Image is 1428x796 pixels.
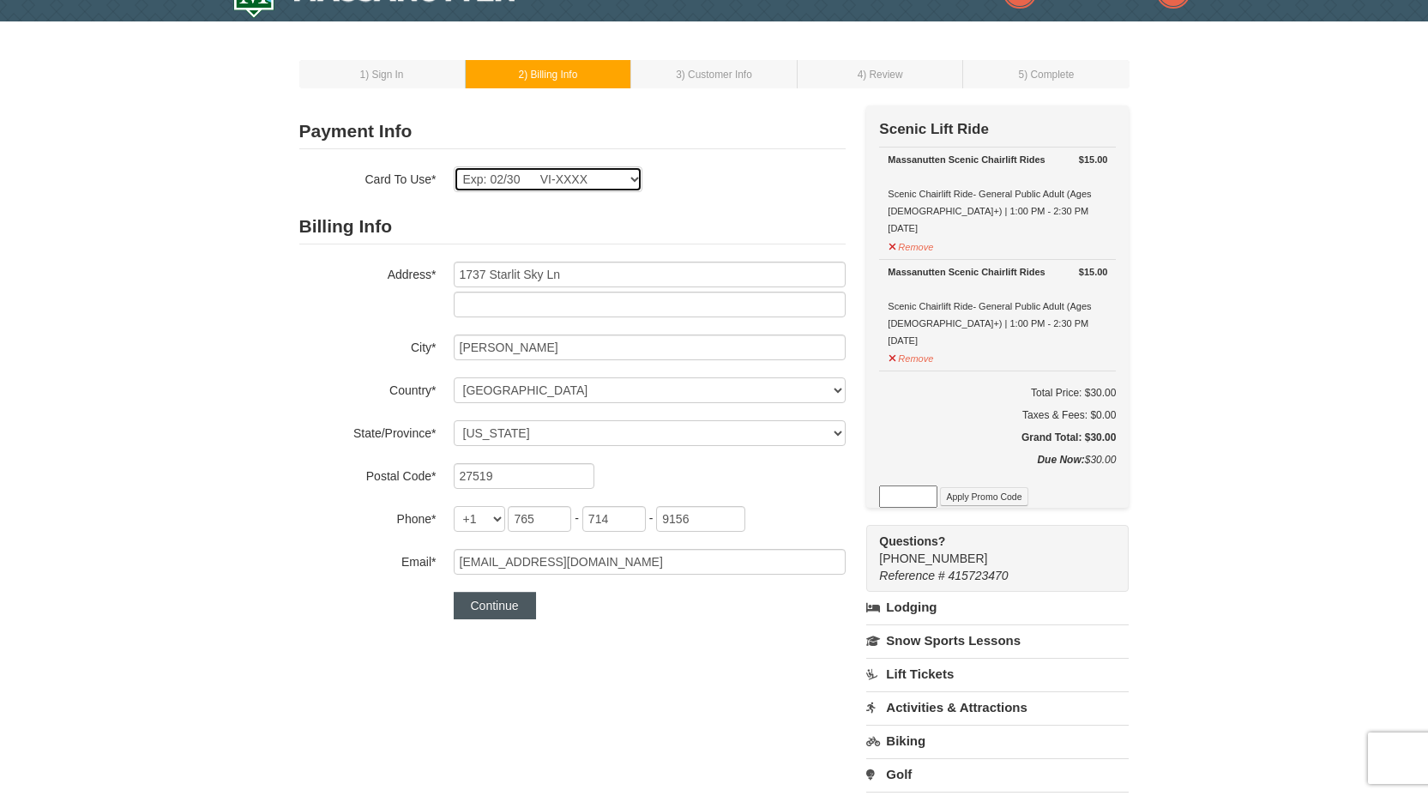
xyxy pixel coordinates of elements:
a: Activities & Attractions [866,691,1129,723]
div: Scenic Chairlift Ride- General Public Adult (Ages [DEMOGRAPHIC_DATA]+) | 1:00 PM - 2:30 PM [DATE] [888,263,1107,349]
input: Email [454,549,846,575]
label: Email* [299,549,437,570]
a: Lift Tickets [866,658,1129,690]
a: Biking [866,725,1129,757]
span: - [575,511,579,525]
span: 415723470 [949,569,1009,582]
small: 4 [858,69,903,81]
a: Golf [866,758,1129,790]
button: Remove [888,234,934,256]
div: Massanutten Scenic Chairlift Rides [888,151,1107,168]
button: Continue [454,592,536,619]
label: Address* [299,262,437,283]
input: xxxx [656,506,745,532]
input: xxx [582,506,646,532]
label: Postal Code* [299,463,437,485]
input: xxx [508,506,571,532]
input: Billing Info [454,262,846,287]
small: 2 [519,69,578,81]
input: Postal Code [454,463,594,489]
span: ) Complete [1024,69,1074,81]
div: Massanutten Scenic Chairlift Rides [888,263,1107,280]
button: Remove [888,346,934,367]
small: 3 [676,69,752,81]
a: Snow Sports Lessons [866,624,1129,656]
div: Taxes & Fees: $0.00 [879,407,1116,424]
span: ) Customer Info [682,69,752,81]
small: 1 [360,69,404,81]
span: [PHONE_NUMBER] [879,533,1098,565]
div: Scenic Chairlift Ride- General Public Adult (Ages [DEMOGRAPHIC_DATA]+) | 1:00 PM - 2:30 PM [DATE] [888,151,1107,237]
label: City* [299,335,437,356]
strong: Scenic Lift Ride [879,121,989,137]
small: 5 [1019,69,1075,81]
a: Lodging [866,592,1129,623]
h5: Grand Total: $30.00 [879,429,1116,446]
span: ) Billing Info [524,69,577,81]
strong: $15.00 [1079,263,1108,280]
span: - [649,511,654,525]
label: Card To Use* [299,166,437,188]
span: Reference # [879,569,944,582]
span: ) Review [863,69,902,81]
strong: Due Now: [1037,454,1084,466]
button: Apply Promo Code [940,487,1027,506]
label: Country* [299,377,437,399]
h6: Total Price: $30.00 [879,384,1116,401]
input: City [454,335,846,360]
h2: Billing Info [299,209,846,244]
div: $30.00 [879,451,1116,485]
strong: Questions? [879,534,945,548]
h2: Payment Info [299,114,846,149]
label: State/Province* [299,420,437,442]
label: Phone* [299,506,437,528]
span: ) Sign In [365,69,403,81]
strong: $15.00 [1079,151,1108,168]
